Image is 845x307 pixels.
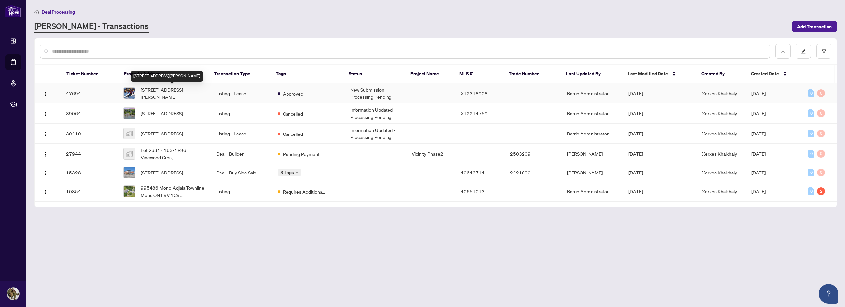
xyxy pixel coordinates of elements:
[751,170,766,175] span: [DATE]
[702,131,737,136] span: Xerxes Khalkhaly
[211,124,272,144] td: Listing - Lease
[141,130,183,137] span: [STREET_ADDRESS]
[141,86,206,100] span: [STREET_ADDRESS][PERSON_NAME]
[61,65,118,83] th: Ticket Number
[345,124,406,144] td: Information Updated - Processing Pending
[817,89,825,97] div: 0
[562,181,623,202] td: Barrie Administrator
[61,164,118,181] td: 15328
[118,65,209,83] th: Property Address
[562,124,623,144] td: Barrie Administrator
[406,83,456,103] td: -
[345,181,406,202] td: -
[461,188,485,194] span: 40651013
[345,144,406,164] td: -
[211,164,272,181] td: Deal - Buy Side Sale
[283,110,303,117] span: Cancelled
[406,124,456,144] td: -
[702,110,737,116] span: Xerxes Khalkhaly
[141,110,183,117] span: [STREET_ADDRESS]
[280,169,294,176] span: 3 Tags
[751,70,779,77] span: Created Date
[817,130,825,137] div: 0
[808,89,814,97] div: 0
[623,65,696,83] th: Last Modified Date
[461,170,485,175] span: 40643714
[295,171,299,174] span: down
[124,186,135,197] img: thumbnail-img
[42,9,75,15] span: Deal Processing
[505,181,562,202] td: -
[505,83,562,103] td: -
[503,65,561,83] th: Trade Number
[283,150,320,158] span: Pending Payment
[628,170,643,175] span: [DATE]
[808,109,814,117] div: 0
[817,109,825,117] div: 0
[211,83,272,103] td: Listing - Lease
[61,103,118,124] td: 39064
[209,65,270,83] th: Transaction Type
[406,103,456,124] td: -
[7,288,19,300] img: Profile Icon
[796,44,811,59] button: edit
[406,144,456,164] td: Vicinity Phase2
[124,128,135,139] img: thumbnail-img
[43,171,48,176] img: Logo
[124,148,135,159] img: thumbnail-img
[283,130,303,137] span: Cancelled
[406,181,456,202] td: -
[61,144,118,164] td: 27944
[751,131,766,136] span: [DATE]
[702,188,737,194] span: Xerxes Khalkhaly
[816,44,831,59] button: filter
[345,164,406,181] td: -
[124,88,135,99] img: thumbnail-img
[283,188,326,195] span: Requires Additional Docs
[628,90,643,96] span: [DATE]
[43,91,48,96] img: Logo
[817,169,825,176] div: 0
[751,110,766,116] span: [DATE]
[562,103,623,124] td: Barrie Administrator
[34,10,39,14] span: home
[562,144,623,164] td: [PERSON_NAME]
[822,49,826,54] span: filter
[40,88,51,98] button: Logo
[5,5,21,17] img: logo
[124,108,135,119] img: thumbnail-img
[40,108,51,119] button: Logo
[461,90,488,96] span: X12318908
[628,110,643,116] span: [DATE]
[406,164,456,181] td: -
[211,103,272,124] td: Listing
[797,21,832,32] span: Add Transaction
[808,130,814,137] div: 0
[61,83,118,103] td: 47694
[131,71,203,82] div: [STREET_ADDRESS][PERSON_NAME]
[817,150,825,158] div: 0
[454,65,503,83] th: MLS #
[817,187,825,195] div: 2
[141,146,206,161] span: Lot 2631 ( 163-1)-96 Vinewood Cres, [GEOGRAPHIC_DATA], [GEOGRAPHIC_DATA], [GEOGRAPHIC_DATA]
[751,188,766,194] span: [DATE]
[751,151,766,157] span: [DATE]
[40,128,51,139] button: Logo
[43,189,48,195] img: Logo
[505,164,562,181] td: 2421090
[702,90,737,96] span: Xerxes Khalkhaly
[141,184,206,199] span: 995486 Mono-Adjala Townline Mono ON L9V 1C9 [GEOGRAPHIC_DATA], [GEOGRAPHIC_DATA], ON L9V 1C9, [GE...
[561,65,623,83] th: Last Updated By
[808,150,814,158] div: 0
[211,144,272,164] td: Deal - Builder
[61,181,118,202] td: 10854
[628,131,643,136] span: [DATE]
[40,186,51,197] button: Logo
[628,188,643,194] span: [DATE]
[562,83,623,103] td: Barrie Administrator
[808,169,814,176] div: 0
[819,284,838,304] button: Open asap
[628,151,643,157] span: [DATE]
[211,181,272,202] td: Listing
[345,103,406,124] td: Information Updated - Processing Pending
